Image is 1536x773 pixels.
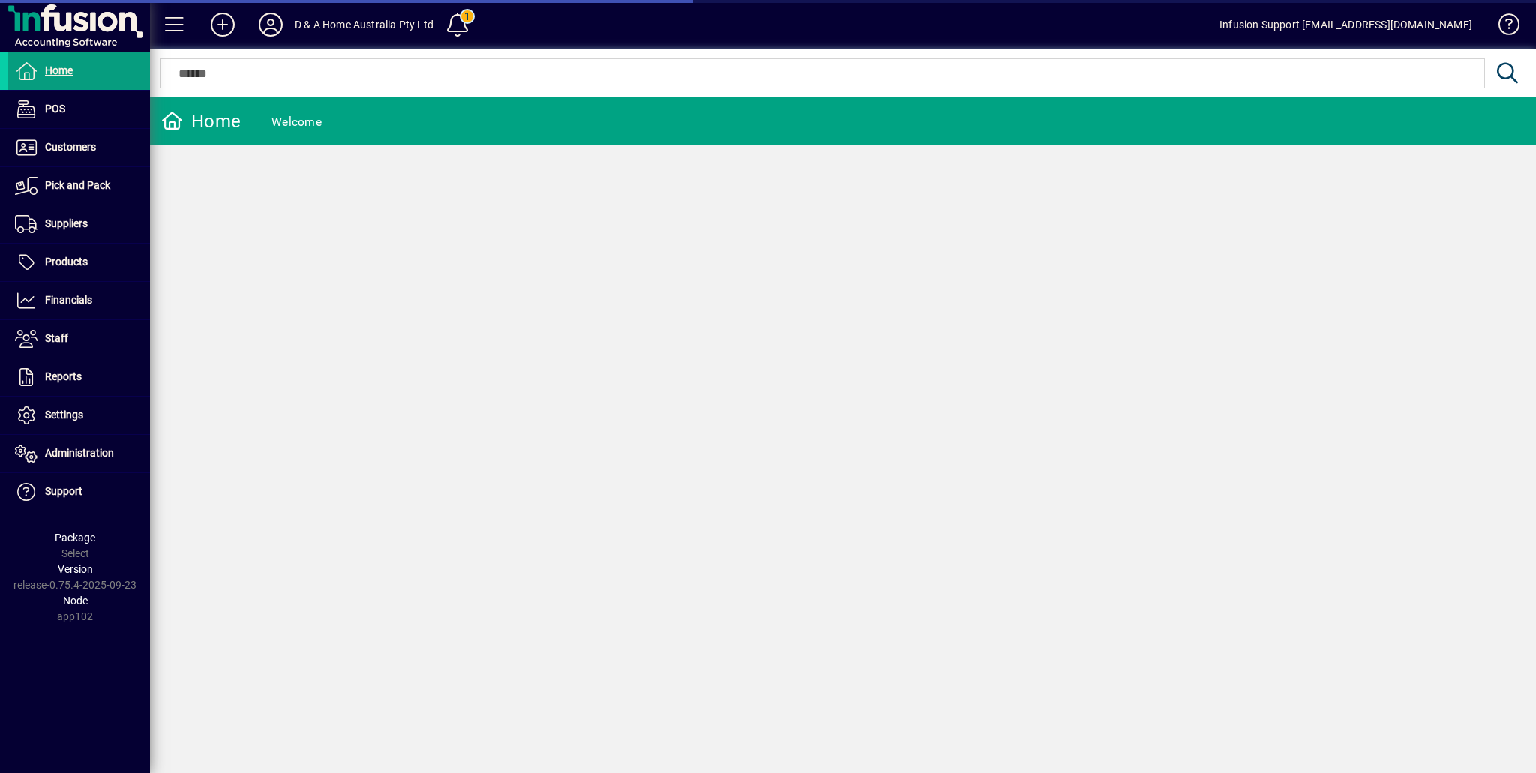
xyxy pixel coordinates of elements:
a: Settings [7,397,150,434]
span: Administration [45,447,114,459]
div: D & A Home Australia Pty Ltd [295,13,433,37]
div: Infusion Support [EMAIL_ADDRESS][DOMAIN_NAME] [1219,13,1472,37]
a: Customers [7,129,150,166]
span: Node [63,595,88,607]
span: Pick and Pack [45,179,110,191]
span: Package [55,532,95,544]
a: Financials [7,282,150,319]
a: Reports [7,358,150,396]
div: Home [161,109,241,133]
span: Suppliers [45,217,88,229]
a: Products [7,244,150,281]
span: Customers [45,141,96,153]
a: Administration [7,435,150,472]
span: Settings [45,409,83,421]
span: Staff [45,332,68,344]
button: Add [199,11,247,38]
span: Version [58,563,93,575]
span: Products [45,256,88,268]
div: Welcome [271,110,322,134]
span: Financials [45,294,92,306]
a: Pick and Pack [7,167,150,205]
a: Staff [7,320,150,358]
a: POS [7,91,150,128]
span: Reports [45,370,82,382]
a: Support [7,473,150,511]
button: Profile [247,11,295,38]
span: POS [45,103,65,115]
span: Support [45,485,82,497]
span: Home [45,64,73,76]
a: Suppliers [7,205,150,243]
a: Knowledge Base [1487,3,1517,52]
